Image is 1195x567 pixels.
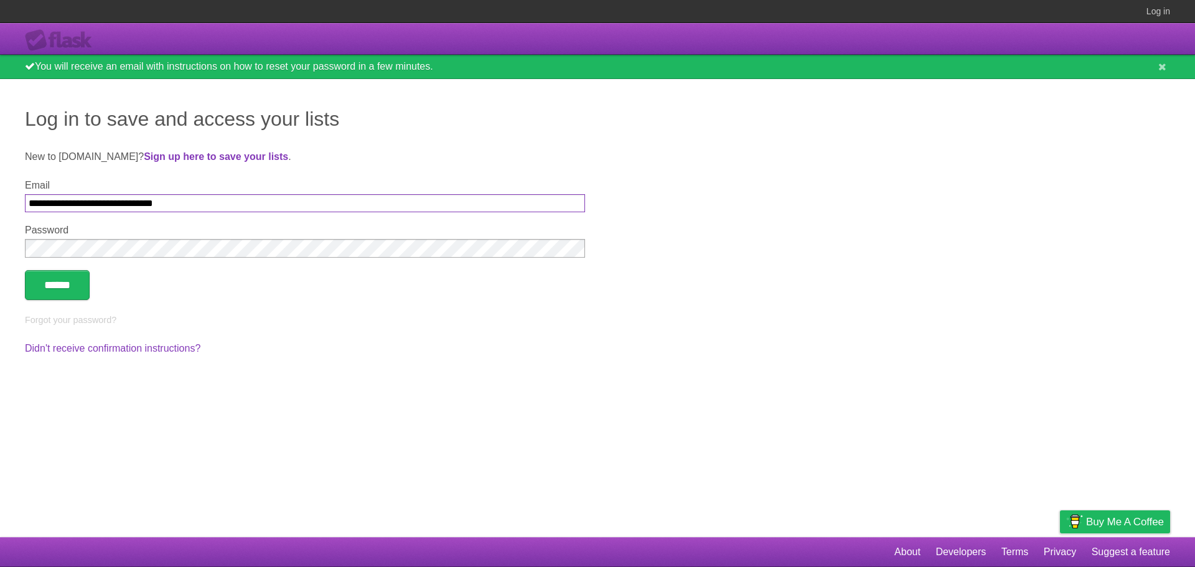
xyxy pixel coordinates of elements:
p: New to [DOMAIN_NAME]? . [25,149,1170,164]
a: Terms [1001,540,1029,564]
a: Sign up here to save your lists [144,151,288,162]
a: Suggest a feature [1092,540,1170,564]
img: Buy me a coffee [1066,511,1083,532]
h1: Log in to save and access your lists [25,104,1170,134]
label: Password [25,225,585,236]
a: Buy me a coffee [1060,510,1170,533]
span: Buy me a coffee [1086,511,1164,533]
label: Email [25,180,585,191]
a: Developers [935,540,986,564]
a: About [894,540,921,564]
a: Didn't receive confirmation instructions? [25,343,200,354]
a: Privacy [1044,540,1076,564]
div: Flask [25,29,100,52]
a: Forgot your password? [25,315,116,325]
